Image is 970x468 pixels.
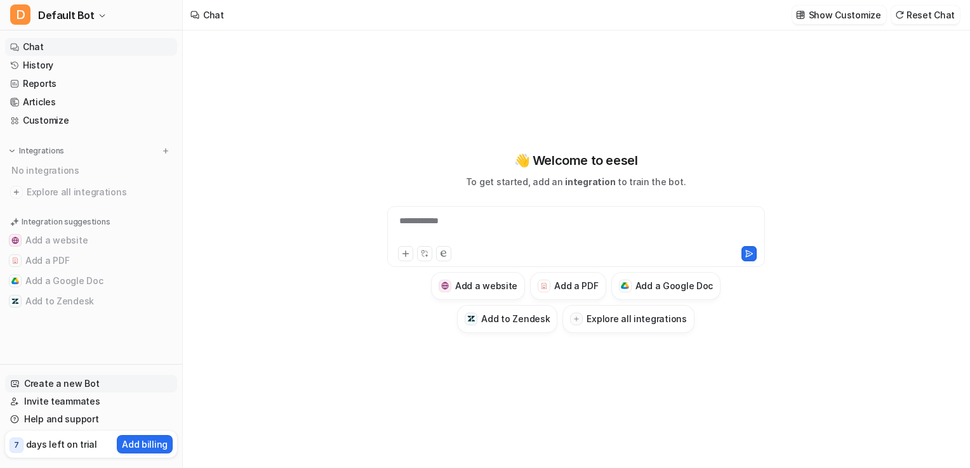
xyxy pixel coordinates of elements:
button: Reset Chat [891,6,960,24]
img: Add to Zendesk [11,297,19,305]
a: Invite teammates [5,393,177,410]
img: reset [895,10,904,20]
a: Create a new Bot [5,375,177,393]
img: Add a Google Doc [11,277,19,285]
a: Articles [5,93,177,111]
img: Add a PDF [11,257,19,264]
img: explore all integrations [10,186,23,198]
span: D [10,4,30,25]
a: Chat [5,38,177,56]
img: Add a website [11,237,19,244]
img: expand menu [8,146,17,155]
a: Customize [5,112,177,129]
button: Show Customize [792,6,886,24]
h3: Add a PDF [554,279,598,292]
button: Add a Google DocAdd a Google Doc [611,272,721,300]
img: Add a Google Doc [621,282,629,290]
button: Add a PDFAdd a PDF [5,250,177,271]
p: 👋 Welcome to eesel [514,151,638,170]
h3: Add a Google Doc [635,279,714,292]
p: Integrations [19,146,64,156]
p: days left on trial [26,438,97,451]
p: To get started, add an to train the bot. [466,175,686,188]
a: Help and support [5,410,177,428]
p: Add billing [122,438,168,451]
img: Add a PDF [540,282,548,290]
button: Add a Google DocAdd a Google Doc [5,271,177,291]
h3: Add to Zendesk [481,312,550,325]
img: Add to Zendesk [467,315,475,323]
a: Explore all integrations [5,183,177,201]
p: 7 [14,439,19,451]
button: Add to ZendeskAdd to Zendesk [5,291,177,311]
button: Add a PDFAdd a PDF [530,272,606,300]
span: integration [565,176,615,187]
span: Explore all integrations [27,182,172,202]
button: Add billing [117,435,173,453]
button: Add a websiteAdd a website [431,272,525,300]
p: Show Customize [809,8,881,22]
h3: Explore all integrations [587,312,686,325]
img: menu_add.svg [161,146,170,155]
button: Add to ZendeskAdd to Zendesk [457,305,557,333]
span: Default Bot [38,6,95,24]
button: Add a websiteAdd a website [5,230,177,250]
div: No integrations [8,160,177,181]
div: Chat [203,8,224,22]
p: Integration suggestions [22,216,110,228]
h3: Add a website [455,279,517,292]
img: Add a website [441,282,449,290]
a: History [5,56,177,74]
img: customize [796,10,805,20]
button: Explore all integrations [562,305,694,333]
a: Reports [5,75,177,93]
button: Integrations [5,145,68,157]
